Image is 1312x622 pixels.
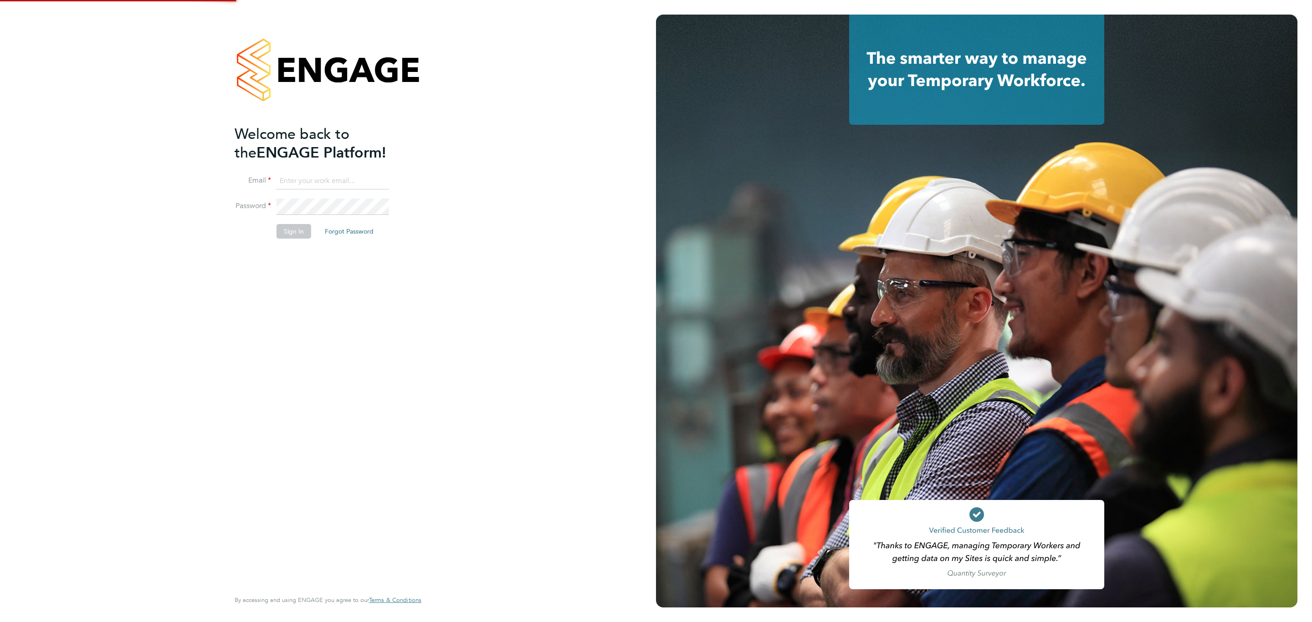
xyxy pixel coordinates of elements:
label: Password [235,201,271,211]
input: Enter your work email... [277,173,389,189]
span: Welcome back to the [235,125,349,162]
button: Forgot Password [318,224,381,239]
a: Terms & Conditions [369,597,421,604]
label: Email [235,176,271,185]
h2: ENGAGE Platform! [235,125,412,162]
button: Sign In [277,224,311,239]
span: By accessing and using ENGAGE you agree to our [235,596,421,604]
span: Terms & Conditions [369,596,421,604]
